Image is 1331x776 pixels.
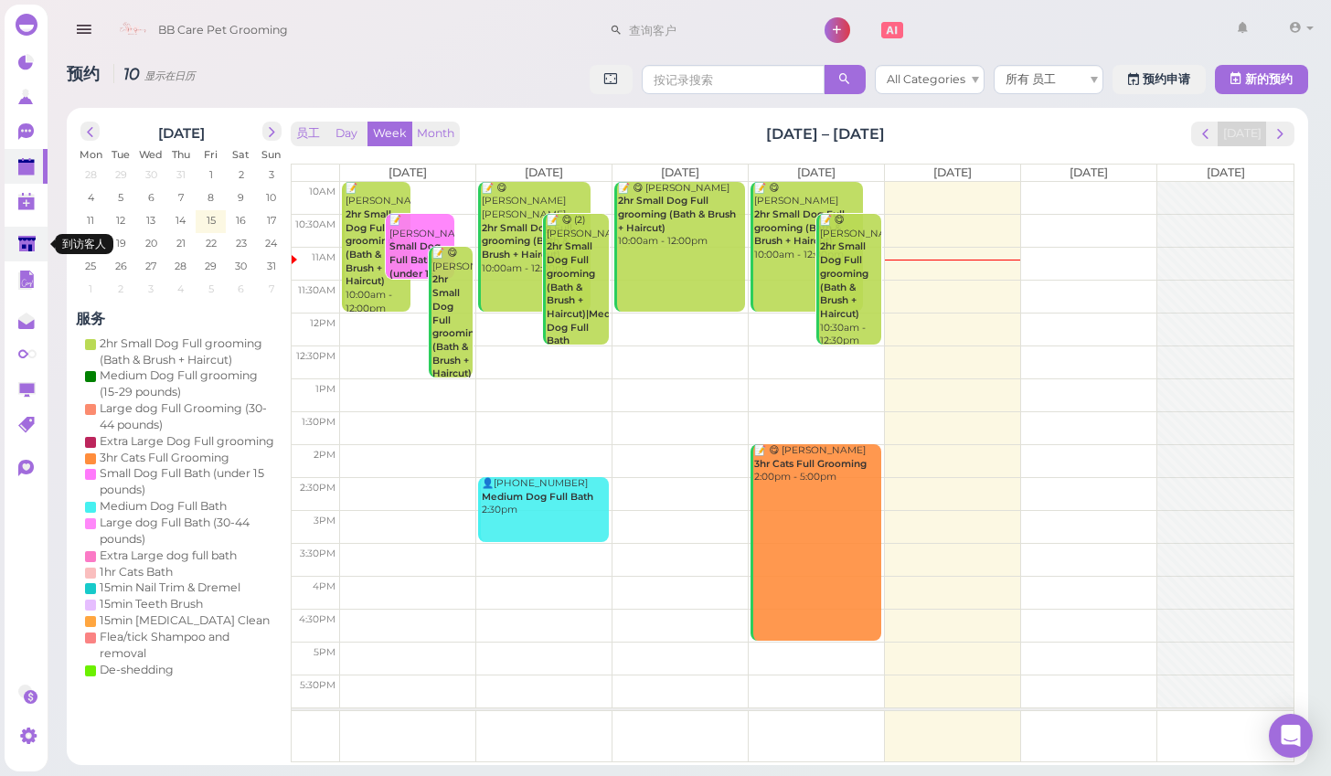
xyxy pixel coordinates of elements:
[100,498,227,515] div: Medium Dog Full Bath
[389,214,454,308] div: 📝 [PERSON_NAME] 10:30am
[100,335,277,368] div: 2hr Small Dog Full grooming (Bath & Brush + Haircut)
[175,235,187,251] span: 21
[113,166,129,183] span: 29
[766,123,885,144] h2: [DATE] – [DATE]
[67,64,104,83] span: 预约
[146,189,156,206] span: 6
[116,281,125,297] span: 2
[175,166,187,183] span: 31
[432,273,481,379] b: 2hr Small Dog Full grooming (Bath & Brush + Haircut)
[139,148,163,161] span: Wed
[754,208,845,247] b: 2hr Small Dog Full grooming (Bath & Brush + Haircut)
[204,235,218,251] span: 22
[618,195,736,233] b: 2hr Small Dog Full grooming (Bath & Brush + Haircut)
[100,400,277,433] div: Large dog Full Grooming (30-44 pounds)
[314,449,335,461] span: 2pm
[80,122,100,141] button: prev
[310,317,335,329] span: 12pm
[87,281,94,297] span: 1
[100,515,277,547] div: Large dog Full Bath (30-44 pounds)
[299,613,335,625] span: 4:30pm
[1269,714,1313,758] div: Open Intercom Messenger
[100,579,240,596] div: 15min Nail Trim & Dremel
[112,148,130,161] span: Tue
[232,148,250,161] span: Sat
[265,212,278,229] span: 17
[144,258,158,274] span: 27
[144,212,157,229] span: 13
[1113,65,1206,94] a: 预约申请
[176,281,186,297] span: 4
[264,189,278,206] span: 10
[481,182,590,276] div: 📝 😋 [PERSON_NAME] [PERSON_NAME] 10:00am - 12:00pm
[819,214,881,348] div: 📝 😋 [PERSON_NAME] 10:30am - 12:30pm
[1218,122,1267,146] button: [DATE]
[617,182,744,249] div: 📝 😋 [PERSON_NAME] 10:00am - 12:00pm
[309,186,335,197] span: 10am
[547,240,630,346] b: 2hr Small Dog Full grooming (Bath & Brush + Haircut)|Medium Dog Full Bath
[314,515,335,526] span: 3pm
[100,465,277,498] div: Small Dog Full Bath (under 15 pounds)
[389,165,427,179] span: [DATE]
[300,679,335,691] span: 5:30pm
[206,189,216,206] span: 8
[642,65,825,94] input: 按记录搜索
[236,281,246,297] span: 6
[295,218,335,230] span: 10:30am
[314,646,335,658] span: 5pm
[236,189,246,206] span: 9
[1191,122,1219,146] button: prev
[234,212,248,229] span: 16
[315,383,335,395] span: 1pm
[296,350,335,362] span: 12:30pm
[1207,165,1245,179] span: [DATE]
[753,444,880,484] div: 📝 😋 [PERSON_NAME] 2:00pm - 5:00pm
[389,240,441,292] b: Small Dog Full Bath (under 15 pounds)
[302,416,335,428] span: 1:30pm
[100,450,229,466] div: 3hr Cats Full Grooming
[1245,72,1293,86] span: 新的预约
[80,148,102,161] span: Mon
[100,596,203,612] div: 15min Teeth Brush
[300,547,335,559] span: 3:30pm
[312,251,335,263] span: 11am
[411,122,460,146] button: Month
[100,367,277,400] div: Medium Dog Full grooming (15-29 pounds)
[114,212,127,229] span: 12
[263,235,279,251] span: 24
[158,5,288,56] span: BB Care Pet Grooming
[661,165,699,179] span: [DATE]
[1266,122,1294,146] button: next
[116,189,125,206] span: 5
[158,122,205,142] h2: [DATE]
[261,148,281,161] span: Sun
[265,258,278,274] span: 31
[114,235,128,251] span: 19
[237,166,246,183] span: 2
[203,258,218,274] span: 29
[100,433,274,450] div: Extra Large Dog Full grooming
[933,165,972,179] span: [DATE]
[76,310,286,327] h4: 服务
[267,166,276,183] span: 3
[144,69,195,82] small: 显示在日历
[207,281,216,297] span: 5
[820,240,868,319] b: 2hr Small Dog Full grooming (Bath & Brush + Haircut)
[174,212,187,229] span: 14
[1070,165,1108,179] span: [DATE]
[300,482,335,494] span: 2:30pm
[754,458,867,470] b: 3hr Cats Full Grooming
[100,662,174,678] div: De-shedding
[85,212,96,229] span: 11
[482,491,593,503] b: Medium Dog Full Bath
[623,16,800,45] input: 查询客户
[100,564,173,580] div: 1hr Cats Bath
[482,222,572,260] b: 2hr Small Dog Full grooming (Bath & Brush + Haircut)
[325,122,368,146] button: Day
[176,189,186,206] span: 7
[262,122,282,141] button: next
[55,234,113,254] div: 到访客人
[204,148,218,161] span: Fri
[205,212,218,229] span: 15
[753,182,862,262] div: 📝 😋 [PERSON_NAME] 10:00am - 12:00pm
